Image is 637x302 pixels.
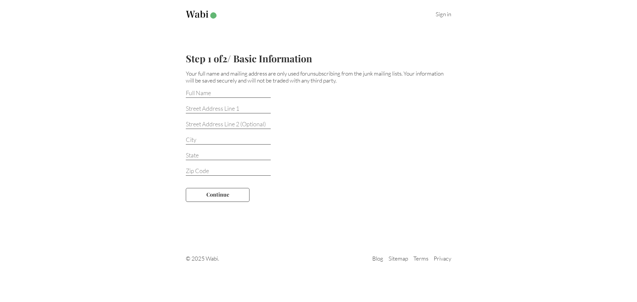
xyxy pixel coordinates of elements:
[186,167,271,176] input: Zip Code
[389,255,408,262] a: Sitemap
[436,11,451,18] a: Sign in
[186,120,271,129] input: Street Address Line 2 (Optional)
[434,255,451,262] a: Privacy
[307,70,401,77] span: unsubscribing from the junk mailing lists
[186,255,219,262] span: © 2025 Wabi.
[186,52,451,65] h2: Step 1 of 2 / Basic Information
[186,136,271,145] input: City
[186,70,451,84] p: Your full name and mailing address are only used for . Your information will be saved securely an...
[186,151,271,160] input: State
[186,105,271,113] input: Street Address Line 1
[186,11,218,19] img: Wabi
[413,255,428,262] a: Terms
[372,255,383,262] a: Blog
[186,89,271,98] input: Full Name
[186,188,249,202] button: Continue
